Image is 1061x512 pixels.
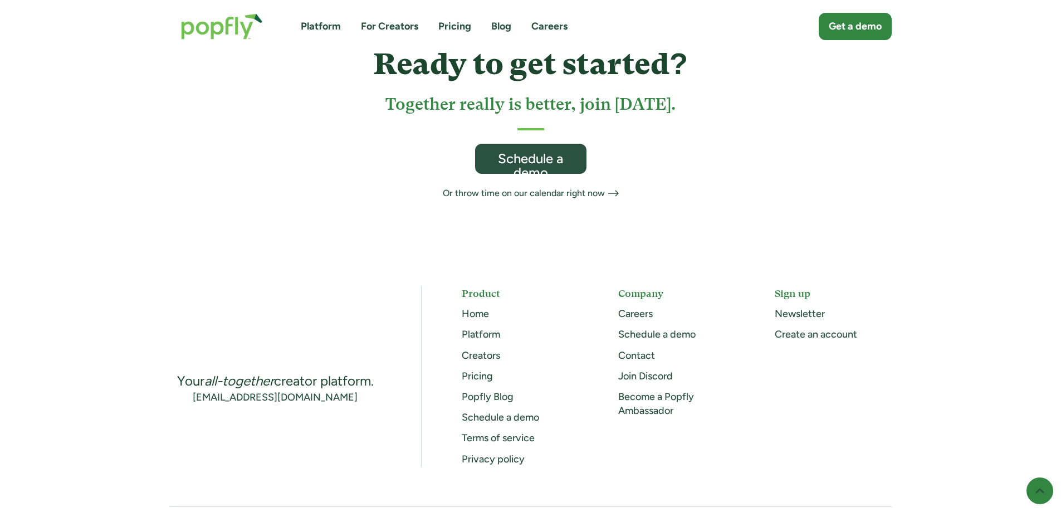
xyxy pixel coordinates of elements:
a: Pricing [462,370,493,382]
a: Create an account [775,328,857,340]
a: Terms of service [462,432,535,444]
h5: Sign up [775,286,891,300]
a: Pricing [438,19,471,33]
div: Your creator platform. [177,372,374,390]
a: Schedule a demo [462,411,539,423]
div: Or throw time on our calendar right now [443,187,605,199]
a: [EMAIL_ADDRESS][DOMAIN_NAME] [193,391,358,404]
a: Join Discord [618,370,673,382]
a: Popfly Blog [462,391,514,403]
a: Get a demo [819,13,892,40]
a: Schedule a demo [618,328,696,340]
h4: Ready to get started? [373,47,688,80]
a: Become a Popfly Ambassador [618,391,694,417]
a: Newsletter [775,308,825,320]
a: For Creators [361,19,418,33]
a: home [170,2,274,51]
a: Platform [301,19,341,33]
a: Blog [491,19,511,33]
a: Contact [618,349,655,362]
a: Schedule a demo [475,144,586,174]
div: Get a demo [829,19,882,33]
h5: Company [618,286,735,300]
a: Platform [462,328,500,340]
a: Privacy policy [462,453,525,465]
em: all-together [204,373,274,389]
a: Careers [531,19,568,33]
a: Or throw time on our calendar right now [443,187,619,199]
div: Schedule a demo [485,152,576,179]
a: Careers [618,308,653,320]
a: Creators [462,349,500,362]
h5: Product [462,286,578,300]
h3: Together really is better, join [DATE]. [385,94,676,115]
a: Home [462,308,489,320]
